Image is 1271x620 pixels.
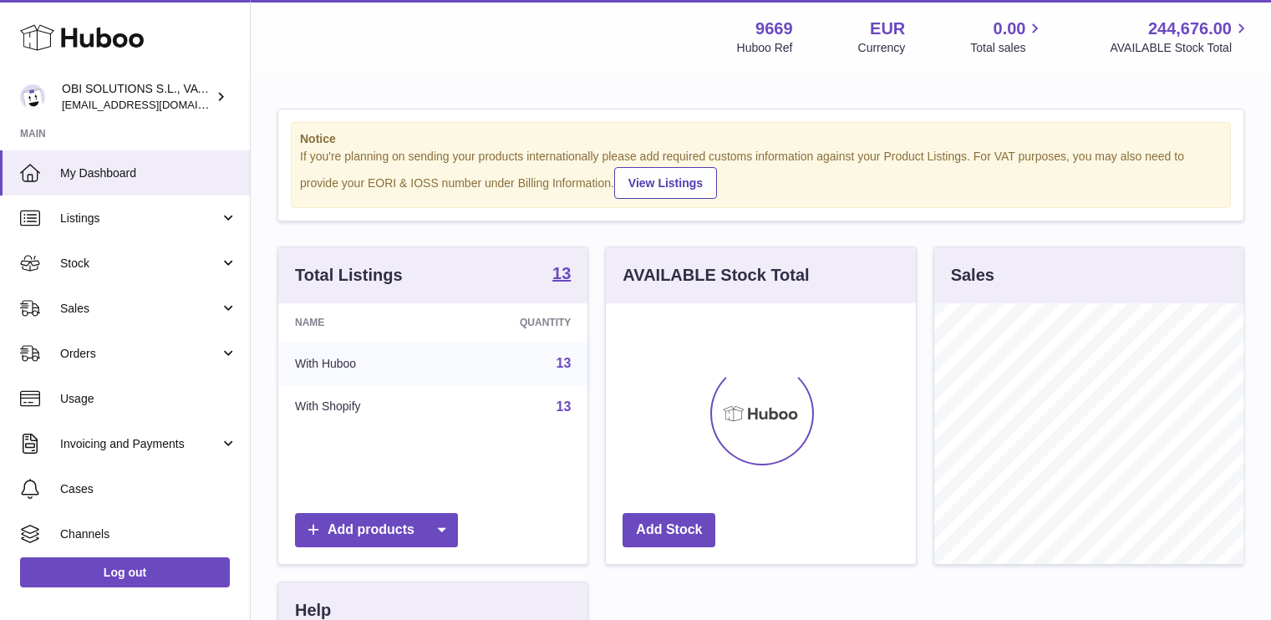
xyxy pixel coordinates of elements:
[858,40,906,56] div: Currency
[614,167,717,199] a: View Listings
[300,149,1222,199] div: If you're planning on sending your products internationally please add required customs informati...
[445,303,588,342] th: Quantity
[951,264,994,287] h3: Sales
[62,98,246,111] span: [EMAIL_ADDRESS][DOMAIN_NAME]
[60,436,220,452] span: Invoicing and Payments
[970,40,1045,56] span: Total sales
[60,391,237,407] span: Usage
[994,18,1026,40] span: 0.00
[1110,18,1251,56] a: 244,676.00 AVAILABLE Stock Total
[557,356,572,370] a: 13
[300,131,1222,147] strong: Notice
[60,346,220,362] span: Orders
[557,399,572,414] a: 13
[62,81,212,113] div: OBI SOLUTIONS S.L., VAT: B70911078
[1148,18,1232,40] span: 244,676.00
[278,342,445,385] td: With Huboo
[20,557,230,587] a: Log out
[970,18,1045,56] a: 0.00 Total sales
[623,513,715,547] a: Add Stock
[60,481,237,497] span: Cases
[60,256,220,272] span: Stock
[278,303,445,342] th: Name
[295,264,403,287] h3: Total Listings
[278,385,445,429] td: With Shopify
[60,211,220,226] span: Listings
[737,40,793,56] div: Huboo Ref
[755,18,793,40] strong: 9669
[552,265,571,285] a: 13
[60,301,220,317] span: Sales
[552,265,571,282] strong: 13
[60,165,237,181] span: My Dashboard
[20,84,45,109] img: hello@myobistore.com
[1110,40,1251,56] span: AVAILABLE Stock Total
[60,526,237,542] span: Channels
[295,513,458,547] a: Add products
[623,264,809,287] h3: AVAILABLE Stock Total
[870,18,905,40] strong: EUR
